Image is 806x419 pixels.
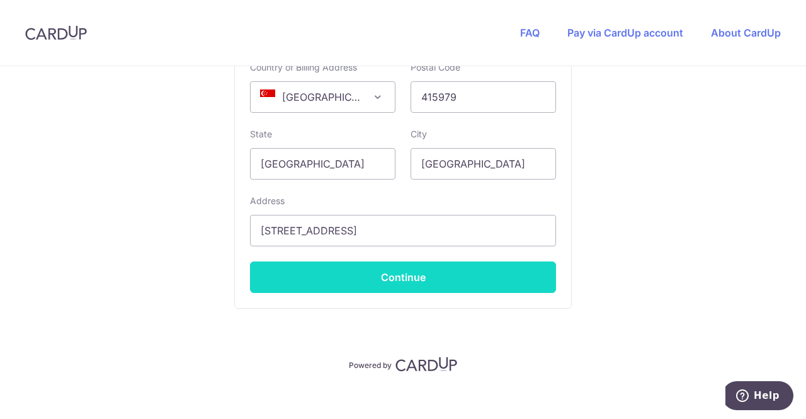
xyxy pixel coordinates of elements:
[567,26,683,39] a: Pay via CardUp account
[520,26,540,39] a: FAQ
[250,61,357,74] label: Country of Billing Address
[725,381,793,413] iframe: Opens a widget where you can find more information
[250,128,272,141] label: State
[395,357,457,372] img: CardUp
[25,25,87,40] img: CardUp
[349,358,392,370] p: Powered by
[250,81,395,113] span: Singapore
[411,61,460,74] label: Postal Code
[411,81,556,113] input: Example 123456
[711,26,781,39] a: About CardUp
[251,82,395,112] span: Singapore
[250,195,285,207] label: Address
[250,261,556,293] button: Continue
[411,128,427,141] label: City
